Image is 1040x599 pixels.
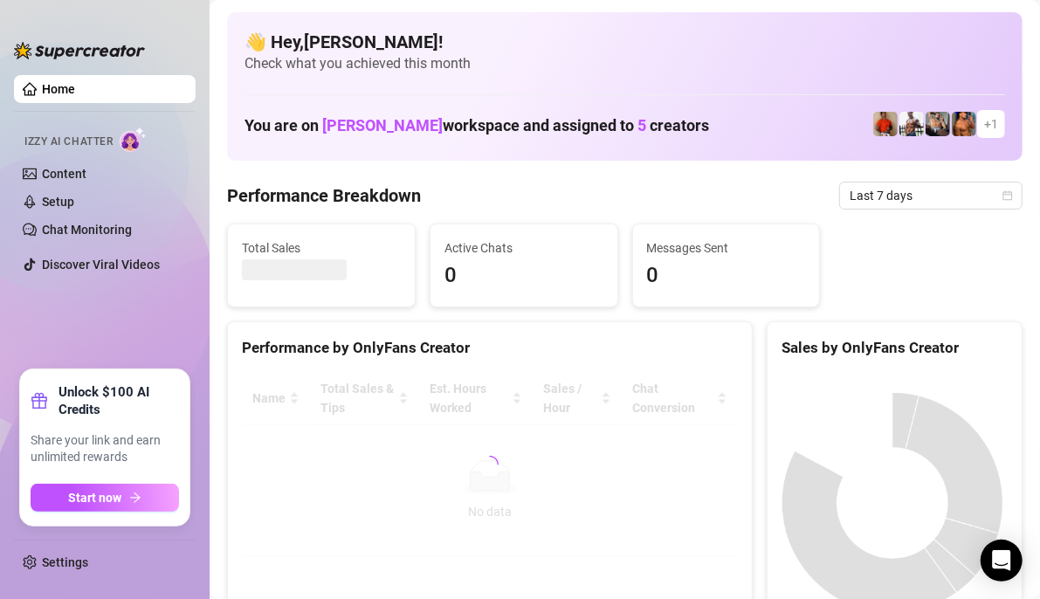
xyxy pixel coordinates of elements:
span: + 1 [984,114,998,134]
div: Performance by OnlyFans Creator [242,336,738,360]
span: 0 [647,259,806,293]
a: Content [42,167,86,181]
span: calendar [1002,190,1013,201]
img: George [926,112,950,136]
h1: You are on workspace and assigned to creators [245,116,709,135]
div: Open Intercom Messenger [981,540,1023,582]
span: [PERSON_NAME] [322,116,443,134]
a: Chat Monitoring [42,223,132,237]
img: JUSTIN [899,112,924,136]
img: AI Chatter [120,127,147,152]
span: Messages Sent [647,238,806,258]
span: Total Sales [242,238,401,258]
img: JG [952,112,976,136]
a: Setup [42,195,74,209]
img: Justin [873,112,898,136]
h4: Performance Breakdown [227,183,421,208]
a: Settings [42,555,88,569]
span: loading [481,456,499,473]
span: gift [31,392,48,410]
span: Izzy AI Chatter [24,134,113,150]
span: 0 [444,259,603,293]
strong: Unlock $100 AI Credits [59,383,179,418]
button: Start nowarrow-right [31,484,179,512]
span: Check what you achieved this month [245,54,1005,73]
div: Sales by OnlyFans Creator [782,336,1008,360]
span: 5 [637,116,646,134]
a: Home [42,82,75,96]
span: Start now [69,491,122,505]
span: Active Chats [444,238,603,258]
img: logo-BBDzfeDw.svg [14,42,145,59]
span: Share your link and earn unlimited rewards [31,432,179,466]
a: Discover Viral Videos [42,258,160,272]
h4: 👋 Hey, [PERSON_NAME] ! [245,30,1005,54]
span: Last 7 days [850,182,1012,209]
span: arrow-right [129,492,141,504]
